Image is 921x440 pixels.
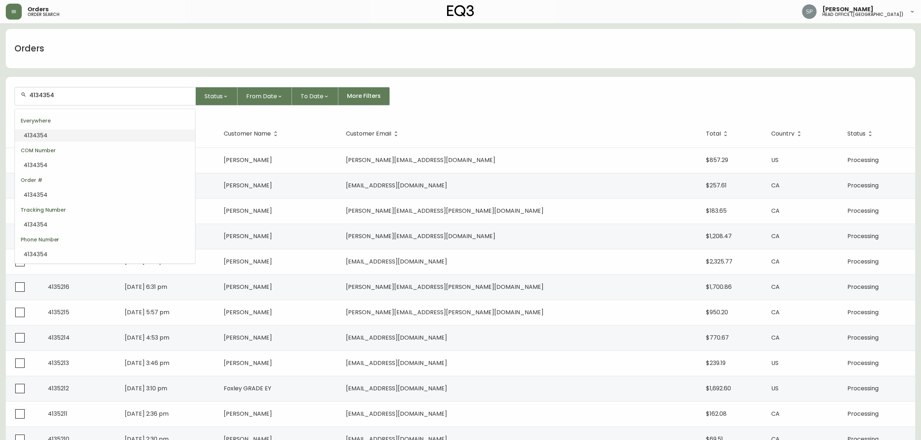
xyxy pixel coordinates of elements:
span: [DATE] 5:57 pm [125,308,169,316]
span: CA [771,257,780,266]
span: $183.65 [706,207,727,215]
h5: head office ([GEOGRAPHIC_DATA]) [822,12,904,17]
span: [PERSON_NAME][EMAIL_ADDRESS][PERSON_NAME][DOMAIN_NAME] [346,283,544,291]
span: Customer Name [224,130,280,137]
div: Everywhere [15,112,195,129]
img: logo [447,5,474,17]
span: [PERSON_NAME] [224,308,272,316]
span: 4134354 [24,191,48,199]
span: [PERSON_NAME] [224,333,272,342]
span: Processing [847,308,879,316]
img: 0cb179e7bf3690758a1aaa5f0aafa0b4 [802,4,817,19]
span: $857.29 [706,156,728,164]
span: Status [205,92,223,101]
span: CA [771,308,780,316]
span: [DATE] 2:36 pm [125,410,169,418]
span: [PERSON_NAME] [224,257,272,266]
span: Processing [847,156,879,164]
span: Processing [847,333,879,342]
span: 4135213 [48,359,69,367]
button: Status [196,87,238,105]
span: US [771,156,778,164]
span: [PERSON_NAME] [224,181,272,190]
span: [PERSON_NAME] [224,283,272,291]
span: [PERSON_NAME] [224,207,272,215]
span: From Date [246,92,277,101]
span: 4135212 [48,384,69,393]
span: [PERSON_NAME][EMAIL_ADDRESS][DOMAIN_NAME] [346,232,495,240]
span: US [771,359,778,367]
span: $770.67 [706,333,729,342]
span: Country [771,132,794,136]
span: $257.61 [706,181,727,190]
span: 4134354 [24,131,48,140]
span: $162.08 [706,410,727,418]
span: Country [771,130,804,137]
span: 4134354 [24,161,48,169]
span: [DATE] 4:53 pm [125,333,169,342]
span: US [771,384,778,393]
span: Processing [847,181,879,190]
h1: Orders [15,42,44,55]
span: [EMAIL_ADDRESS][DOMAIN_NAME] [346,333,447,342]
button: More Filters [338,87,390,105]
span: Processing [847,384,879,393]
div: Order # [15,171,195,189]
span: [EMAIL_ADDRESS][DOMAIN_NAME] [346,181,447,190]
button: To Date [292,87,338,105]
span: CA [771,283,780,291]
div: COM Number [15,142,195,159]
span: [DATE] 3:46 pm [125,359,169,367]
span: Processing [847,207,879,215]
span: [EMAIL_ADDRESS][DOMAIN_NAME] [346,359,447,367]
span: CA [771,181,780,190]
span: Total [706,132,721,136]
span: $1,700.86 [706,283,732,291]
span: Status [847,132,866,136]
div: Tracking Number [15,201,195,219]
span: Customer Email [346,130,401,137]
span: Orders [28,7,49,12]
span: $1,208.47 [706,232,732,240]
h5: order search [28,12,59,17]
span: [EMAIL_ADDRESS][DOMAIN_NAME] [346,257,447,266]
span: [DATE] 6:31 pm [125,283,167,291]
div: Phone Number [15,231,195,248]
span: Processing [847,283,879,291]
span: More Filters [347,92,381,100]
span: 4135216 [48,283,69,291]
span: Status [847,130,875,137]
span: Processing [847,359,879,367]
span: 4135211 [48,410,67,418]
span: Processing [847,232,879,240]
span: [EMAIL_ADDRESS][DOMAIN_NAME] [346,384,447,393]
span: [PERSON_NAME] [224,410,272,418]
span: $2,325.77 [706,257,732,266]
span: $239.19 [706,359,726,367]
span: [EMAIL_ADDRESS][DOMAIN_NAME] [346,410,447,418]
span: Processing [847,410,879,418]
span: [PERSON_NAME] [822,7,873,12]
span: $1,692.60 [706,384,731,393]
span: $950.20 [706,308,728,316]
span: CA [771,410,780,418]
span: [PERSON_NAME][EMAIL_ADDRESS][PERSON_NAME][DOMAIN_NAME] [346,308,544,316]
button: From Date [238,87,292,105]
span: Customer Name [224,132,271,136]
span: [PERSON_NAME] [224,359,272,367]
span: [PERSON_NAME][EMAIL_ADDRESS][PERSON_NAME][DOMAIN_NAME] [346,207,544,215]
span: 4134354 [24,220,48,229]
span: Processing [847,257,879,266]
span: Total [706,130,730,137]
span: [PERSON_NAME] [224,232,272,240]
span: CA [771,207,780,215]
span: 4135215 [48,308,69,316]
span: [DATE] 3:10 pm [125,384,167,393]
input: Search [29,92,190,99]
span: Foxley GRADE EY [224,384,271,393]
span: 4134354 [24,250,48,258]
span: CA [771,232,780,240]
span: To Date [301,92,323,101]
span: [PERSON_NAME] [224,156,272,164]
span: CA [771,333,780,342]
